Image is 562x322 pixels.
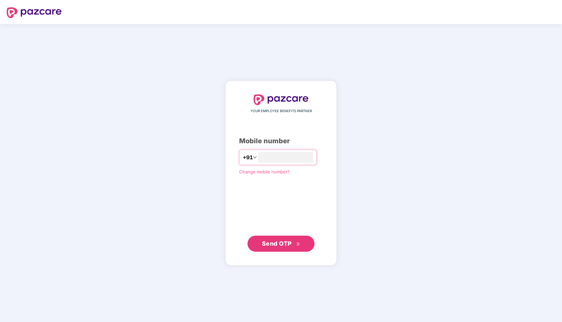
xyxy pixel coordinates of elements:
span: Send OTP [262,240,292,247]
span: YOUR EMPLOYEE BENEFITS PARTNER [251,108,312,114]
span: down [253,155,257,159]
div: Mobile number [239,136,323,146]
button: Send OTPdouble-right [248,236,314,252]
img: logo [254,94,308,105]
span: +91 [243,153,253,162]
span: double-right [296,242,300,246]
img: logo [7,7,62,18]
a: Change mobile number? [239,169,290,174]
